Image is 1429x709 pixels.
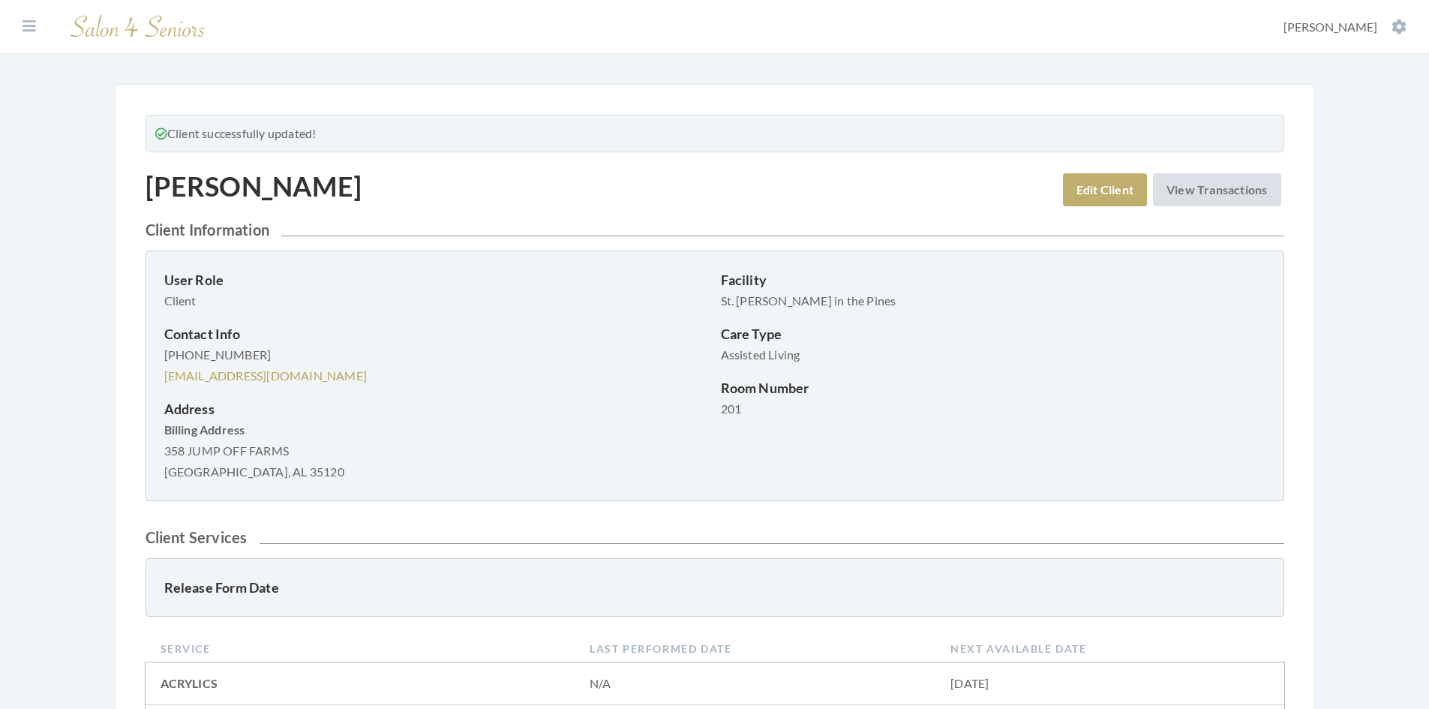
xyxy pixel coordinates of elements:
[721,377,1265,398] p: Room Number
[146,115,1284,152] div: Client successfully updated!
[164,368,368,383] a: [EMAIL_ADDRESS][DOMAIN_NAME]
[164,398,709,419] p: Address
[164,269,709,290] p: User Role
[164,419,709,482] p: 358 JUMP OFF FARMS [GEOGRAPHIC_DATA], AL 35120
[575,662,935,705] td: N/A
[1063,173,1147,206] a: Edit Client
[1279,19,1411,35] button: [PERSON_NAME]
[721,398,1265,419] p: 201
[935,662,1283,705] td: [DATE]
[721,290,1265,311] p: St. [PERSON_NAME] in the Pines
[164,577,709,598] p: Release Form Date
[575,635,935,662] th: Last Performed Date
[721,344,1265,365] p: Assisted Living
[146,662,575,705] td: ACRYLICS
[164,422,245,437] strong: Billing Address
[63,9,213,44] img: Salon 4 Seniors
[146,221,1284,239] h2: Client Information
[164,323,709,344] p: Contact Info
[1153,173,1280,206] a: View Transactions
[1283,20,1377,34] span: [PERSON_NAME]
[935,635,1283,662] th: Next Available Date
[164,347,272,362] span: [PHONE_NUMBER]
[146,635,575,662] th: Service
[146,528,1284,546] h2: Client Services
[164,290,709,311] p: Client
[721,323,1265,344] p: Care Type
[721,269,1265,290] p: Facility
[146,170,362,203] h1: [PERSON_NAME]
